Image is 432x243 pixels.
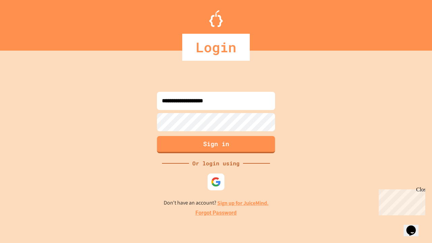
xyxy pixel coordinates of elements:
iframe: chat widget [404,216,425,236]
img: Logo.svg [209,10,223,27]
div: Login [182,34,250,61]
button: Sign in [157,136,275,153]
a: Sign up for JuiceMind. [217,199,269,207]
img: google-icon.svg [211,177,221,187]
iframe: chat widget [376,187,425,215]
div: Chat with us now!Close [3,3,47,43]
p: Don't have an account? [164,199,269,207]
div: Or login using [189,159,243,167]
a: Forgot Password [195,209,237,217]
